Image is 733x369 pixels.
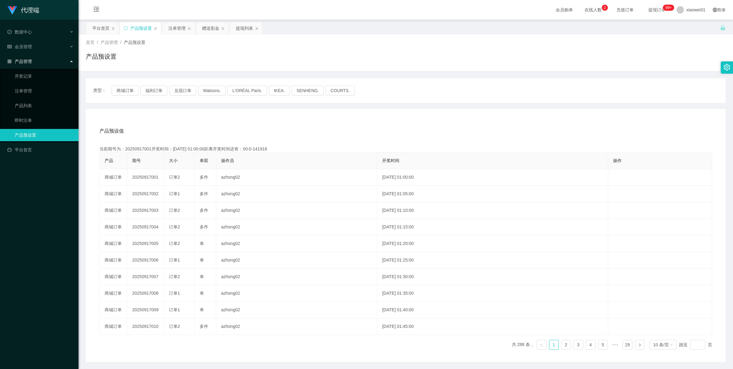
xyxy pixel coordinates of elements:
span: 数据中心 [7,29,32,34]
td: 商城订单 [100,169,127,186]
span: 操作 [613,158,622,163]
span: 多件 [200,208,208,213]
i: 图标: menu-fold [86,0,107,20]
i: 图标: close [221,27,225,30]
button: 商城订单 [112,86,139,95]
td: 商城订单 [100,235,127,252]
td: [DATE] 01:05:00 [377,186,608,202]
button: COURTS. [326,86,355,95]
td: [DATE] 01:10:00 [377,202,608,219]
span: 开奖时间 [382,158,399,163]
button: Watsons. [198,86,226,95]
button: L'ORÉAL Paris. [228,86,267,95]
i: 图标: sync [124,26,128,30]
li: 1 [549,340,559,350]
span: 产品管理 [101,40,118,45]
i: 图标: left [540,343,543,347]
span: 订单1 [169,191,180,196]
a: 4 [586,340,595,349]
td: 20250917007 [127,269,164,285]
sup: 1216 [663,5,674,11]
div: 赠送彩金 [202,22,219,34]
a: 5 [598,340,608,349]
span: 订单1 [169,258,180,262]
td: [DATE] 01:35:00 [377,285,608,302]
span: / [97,40,98,45]
span: 产品管理 [7,59,32,64]
span: 单 [200,291,204,296]
span: 多件 [200,324,208,329]
span: 大小 [169,158,178,163]
td: azhong02 [216,302,377,318]
li: 向后 5 页 [610,340,620,350]
td: azhong02 [216,202,377,219]
td: azhong02 [216,252,377,269]
span: 首页 [86,40,94,45]
td: 商城订单 [100,202,127,219]
img: logo.9652507e.png [7,6,17,15]
i: 图标: check-circle-o [7,30,12,34]
div: 提现列表 [236,22,253,34]
li: 上一页 [537,340,547,350]
i: 图标: global [713,8,717,12]
span: 订单2 [169,241,180,246]
td: 商城订单 [100,318,127,335]
span: 多件 [200,175,208,180]
td: 商城订单 [100,285,127,302]
span: 操作员 [221,158,234,163]
td: 商城订单 [100,219,127,235]
span: 订单2 [169,175,180,180]
i: 图标: appstore-o [7,59,12,64]
td: [DATE] 01:45:00 [377,318,608,335]
td: [DATE] 01:30:00 [377,269,608,285]
a: 29 [623,340,632,349]
i: 图标: close [154,27,157,30]
span: 单双 [200,158,208,163]
td: 20250917002 [127,186,164,202]
span: 单 [200,241,204,246]
td: 20250917010 [127,318,164,335]
span: 单 [200,258,204,262]
div: 10 条/页 [653,340,669,349]
td: [DATE] 01:40:00 [377,302,608,318]
span: 期号 [132,158,141,163]
td: 商城订单 [100,269,127,285]
td: [DATE] 01:00:00 [377,169,608,186]
span: ••• [610,340,620,350]
span: 在线人数 [581,8,605,12]
i: 图标: right [638,343,642,347]
td: 20250917006 [127,252,164,269]
span: 订单1 [169,291,180,296]
button: SENHENG. [292,86,324,95]
td: 20250917009 [127,302,164,318]
td: 20250917004 [127,219,164,235]
i: 图标: close [255,27,259,30]
a: 图标: dashboard平台首页 [7,144,74,156]
a: 3 [574,340,583,349]
span: 订单1 [169,307,180,312]
td: [DATE] 01:25:00 [377,252,608,269]
span: 单 [200,274,204,279]
span: 产品 [105,158,113,163]
h1: 代理端 [21,0,39,20]
span: 订单2 [169,324,180,329]
div: 产品预设置 [130,22,152,34]
i: 图标: setting [723,64,730,71]
span: 会员管理 [7,44,32,49]
i: 图标: close [111,27,115,30]
p: 2 [604,5,606,11]
a: 注单管理 [15,85,74,97]
li: 下一页 [635,340,645,350]
span: 多件 [200,224,208,229]
i: 图标: close [187,27,191,30]
i: 图标: unlock [720,25,726,30]
td: 商城订单 [100,302,127,318]
a: 代理端 [7,7,39,12]
td: 20250917008 [127,285,164,302]
span: 充值订单 [613,8,637,12]
td: 20250917001 [127,169,164,186]
td: azhong02 [216,285,377,302]
td: 20250917005 [127,235,164,252]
